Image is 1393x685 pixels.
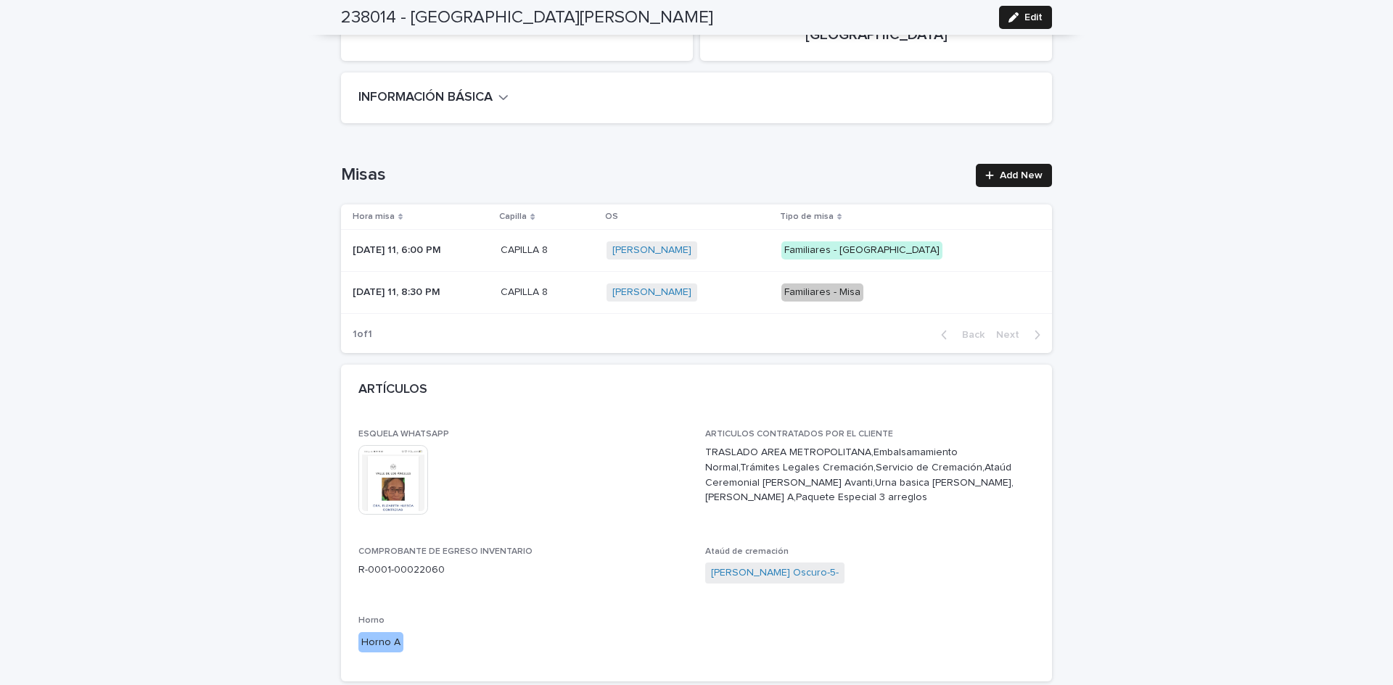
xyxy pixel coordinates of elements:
[711,565,839,581] a: [PERSON_NAME] Oscuro-5-
[341,230,1052,272] tr: [DATE] 11, 6:00 PM[DATE] 11, 6:00 PM CAPILLA 8CAPILLA 8 [PERSON_NAME] Familiares - [GEOGRAPHIC_DATA]
[612,286,691,299] a: [PERSON_NAME]
[341,165,967,186] h1: Misas
[353,241,444,257] p: [DATE] 11, 6:00 PM
[358,430,449,439] span: ESQUELA WHATSAPP
[996,330,1028,340] span: Next
[705,445,1035,505] p: TRASLADO AREA METROPOLITANA,Embalsamamiento Normal,Trámites Legales Cremación,Servicio de Cremaci...
[358,547,533,556] span: COMPROBANTE DE EGRESO INVENTARIO
[358,632,403,653] div: Horno A
[1000,170,1043,180] span: Add New
[353,209,395,225] p: Hora misa
[605,209,618,225] p: OS
[1024,12,1043,22] span: Edit
[499,209,527,225] p: Capilla
[501,283,551,299] p: CAPILLA 8
[358,90,509,106] button: INFORMACIÓN BÁSICA
[705,547,789,556] span: Ataúd de cremación
[358,616,385,625] span: Horno
[999,6,1052,29] button: Edit
[341,271,1052,313] tr: [DATE] 11, 8:30 PM[DATE] 11, 8:30 PM CAPILLA 8CAPILLA 8 [PERSON_NAME] Familiares - Misa
[929,328,990,341] button: Back
[990,328,1052,341] button: Next
[341,317,384,352] p: 1 of 1
[358,562,688,578] p: R-0001-00022060
[781,241,942,260] div: Familiares - [GEOGRAPHIC_DATA]
[612,244,691,257] a: [PERSON_NAME]
[781,283,863,302] div: Familiares - Misa
[501,241,551,257] p: CAPILLA 8
[358,382,427,398] h2: ARTÍCULOS
[953,330,985,340] span: Back
[341,7,713,28] h2: 238014 - [GEOGRAPHIC_DATA][PERSON_NAME]
[353,283,443,299] p: [DATE] 11, 8:30 PM
[705,430,893,439] span: ARTICULOS CONTRATADOS POR EL CLIENTE
[976,164,1052,187] a: Add New
[358,90,493,106] h2: INFORMACIÓN BÁSICA
[780,209,834,225] p: Tipo de misa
